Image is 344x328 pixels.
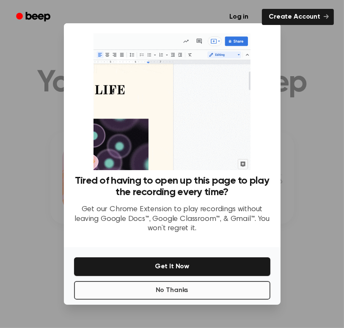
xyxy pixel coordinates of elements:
[94,33,250,170] img: Beep extension in action
[262,9,334,25] a: Create Account
[74,281,270,300] button: No Thanks
[74,205,270,234] p: Get our Chrome Extension to play recordings without leaving Google Docs™, Google Classroom™, & Gm...
[221,7,257,27] a: Log in
[74,175,270,198] h3: Tired of having to open up this page to play the recording every time?
[10,9,58,25] a: Beep
[74,257,270,276] button: Get It Now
